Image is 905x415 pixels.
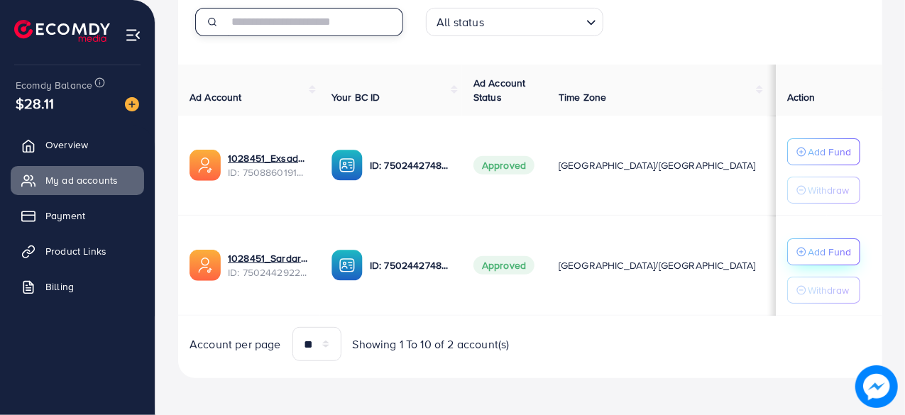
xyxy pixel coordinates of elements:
[808,182,849,199] p: Withdraw
[353,336,510,353] span: Showing 1 To 10 of 2 account(s)
[11,272,144,301] a: Billing
[11,131,144,159] a: Overview
[331,250,363,281] img: ic-ba-acc.ded83a64.svg
[125,27,141,43] img: menu
[473,76,526,104] span: Ad Account Status
[228,251,309,280] div: <span class='underline'>1028451_Sardar SK_1746798620328</span></br>7502442922483761169
[45,173,118,187] span: My ad accounts
[787,177,860,204] button: Withdraw
[473,256,534,275] span: Approved
[45,280,74,294] span: Billing
[228,151,309,165] a: 1028451_Exsadarsh_1748293082688
[11,237,144,265] a: Product Links
[16,93,54,114] span: $28.11
[190,90,242,104] span: Ad Account
[228,165,309,179] span: ID: 7508860191073583112
[228,265,309,280] span: ID: 7502442922483761169
[228,251,309,265] a: 1028451_Sardar SK_1746798620328
[125,97,139,111] img: image
[559,90,606,104] span: Time Zone
[190,150,221,181] img: ic-ads-acc.e4c84228.svg
[370,257,451,274] p: ID: 7502442748230975504
[370,157,451,174] p: ID: 7502442748230975504
[787,277,860,304] button: Withdraw
[190,250,221,281] img: ic-ads-acc.e4c84228.svg
[488,9,581,33] input: Search for option
[11,201,144,230] a: Payment
[190,336,281,353] span: Account per page
[45,138,88,152] span: Overview
[45,209,85,223] span: Payment
[559,158,756,172] span: [GEOGRAPHIC_DATA]/[GEOGRAPHIC_DATA]
[14,20,110,42] img: logo
[808,282,849,299] p: Withdraw
[434,12,487,33] span: All status
[11,166,144,194] a: My ad accounts
[426,8,603,36] div: Search for option
[473,156,534,175] span: Approved
[808,143,851,160] p: Add Fund
[16,78,92,92] span: Ecomdy Balance
[860,370,894,404] img: image
[331,90,380,104] span: Your BC ID
[45,244,106,258] span: Product Links
[787,138,860,165] button: Add Fund
[559,258,756,272] span: [GEOGRAPHIC_DATA]/[GEOGRAPHIC_DATA]
[808,243,851,260] p: Add Fund
[228,151,309,180] div: <span class='underline'>1028451_Exsadarsh_1748293082688</span></br>7508860191073583112
[787,90,816,104] span: Action
[331,150,363,181] img: ic-ba-acc.ded83a64.svg
[787,238,860,265] button: Add Fund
